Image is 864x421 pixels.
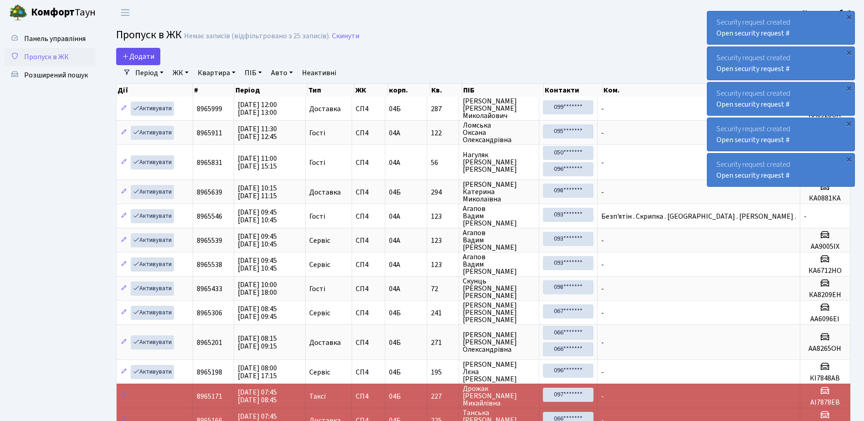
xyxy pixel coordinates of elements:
[197,187,222,197] span: 8965639
[197,211,222,221] span: 8965546
[356,393,382,400] span: СП4
[238,256,277,273] span: [DATE] 09:45 [DATE] 10:45
[238,363,277,381] span: [DATE] 08:00 [DATE] 17:15
[716,28,790,38] a: Open security request #
[241,65,266,81] a: ПІБ
[131,233,174,247] a: Активувати
[431,237,455,244] span: 123
[601,260,604,270] span: -
[389,260,400,270] span: 04А
[235,84,307,97] th: Період
[116,27,182,43] span: Пропуск в ЖК
[309,261,330,268] span: Сервіс
[332,32,359,41] a: Скинути
[131,306,174,320] a: Активувати
[389,308,401,318] span: 04Б
[388,84,430,97] th: корп.
[356,105,382,113] span: СП4
[131,257,174,272] a: Активувати
[5,48,96,66] a: Пропуск в ЖК
[601,236,604,246] span: -
[309,159,325,166] span: Гості
[601,158,604,168] span: -
[463,98,535,119] span: [PERSON_NAME] [PERSON_NAME] Миколайович
[463,253,535,275] span: Агапов Вадим [PERSON_NAME]
[131,209,174,223] a: Активувати
[354,84,389,97] th: ЖК
[431,129,455,137] span: 122
[463,181,535,203] span: [PERSON_NAME] Катерина Миколаївна
[707,154,854,186] div: Security request created
[431,189,455,196] span: 294
[131,102,174,116] a: Активувати
[24,52,69,62] span: Пропуск в ЖК
[803,8,853,18] b: Консьєрж б. 4.
[431,285,455,293] span: 72
[462,84,544,97] th: ПІБ
[601,284,604,294] span: -
[309,237,330,244] span: Сервіс
[197,391,222,401] span: 8965171
[431,309,455,317] span: 241
[356,189,382,196] span: СП4
[707,82,854,115] div: Security request created
[707,118,854,151] div: Security request created
[463,331,535,353] span: [PERSON_NAME] [PERSON_NAME] Олександрівна
[804,315,846,323] h5: АА6096ЕІ
[463,229,535,251] span: Агапов Вадим [PERSON_NAME]
[356,261,382,268] span: СП4
[544,84,603,97] th: Контакти
[431,369,455,376] span: 195
[238,100,277,118] span: [DATE] 12:00 [DATE] 13:00
[431,105,455,113] span: 287
[389,158,400,168] span: 04А
[24,70,88,80] span: Розширений пошук
[601,308,604,318] span: -
[844,119,854,128] div: ×
[389,211,400,221] span: 04А
[169,65,192,81] a: ЖК
[431,261,455,268] span: 123
[238,183,277,201] span: [DATE] 10:15 [DATE] 11:15
[131,282,174,296] a: Активувати
[844,154,854,164] div: ×
[601,187,604,197] span: -
[238,231,277,249] span: [DATE] 09:45 [DATE] 10:45
[114,5,137,20] button: Переключити навігацію
[601,128,604,138] span: -
[131,365,174,379] a: Активувати
[804,211,807,221] span: -
[389,338,401,348] span: 04Б
[716,135,790,145] a: Open security request #
[197,104,222,114] span: 8965999
[431,159,455,166] span: 56
[716,64,790,74] a: Open security request #
[131,185,174,199] a: Активувати
[804,242,846,251] h5: АА9005ІХ
[197,128,222,138] span: 8965911
[463,361,535,383] span: [PERSON_NAME] Лєна [PERSON_NAME]
[389,104,401,114] span: 04Б
[5,66,96,84] a: Розширений пошук
[309,129,325,137] span: Гості
[389,236,400,246] span: 04А
[132,65,167,81] a: Період
[463,302,535,323] span: [PERSON_NAME] [PERSON_NAME] [PERSON_NAME]
[707,11,854,44] div: Security request created
[601,391,604,401] span: -
[601,338,604,348] span: -
[117,84,193,97] th: Дії
[197,236,222,246] span: 8965539
[197,308,222,318] span: 8965306
[5,30,96,48] a: Панель управління
[804,194,846,203] h5: КА0881КА
[707,47,854,80] div: Security request created
[356,213,382,220] span: СП4
[356,369,382,376] span: СП4
[389,128,400,138] span: 04А
[238,304,277,322] span: [DATE] 08:45 [DATE] 09:45
[197,158,222,168] span: 8965831
[844,12,854,21] div: ×
[356,159,382,166] span: СП4
[431,393,455,400] span: 227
